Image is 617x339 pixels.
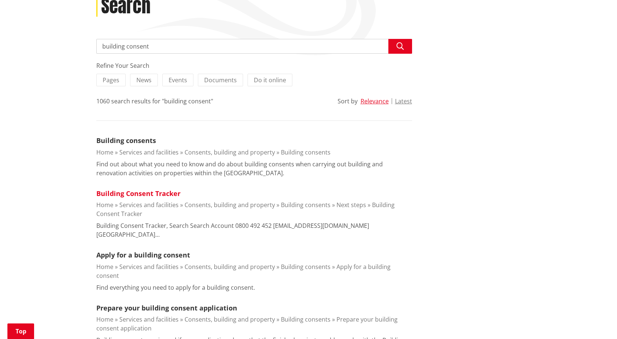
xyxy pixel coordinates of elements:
a: Services and facilities [119,263,179,271]
a: Home [96,201,113,209]
a: Apply for a building consent [96,263,391,280]
a: Consents, building and property [185,201,275,209]
a: Top [7,323,34,339]
a: Building consents [281,148,331,156]
a: Home [96,315,113,323]
button: Relevance [361,98,389,104]
p: Find out about what you need to know and do about building consents when carrying out building an... [96,160,412,177]
span: News [136,76,152,84]
a: Services and facilities [119,315,179,323]
div: Refine Your Search [96,61,412,70]
button: Latest [395,98,412,104]
a: Apply for a building consent [96,250,190,259]
input: Search input [96,39,412,54]
a: Building Consent Tracker [96,189,180,198]
a: Consents, building and property [185,148,275,156]
div: Sort by [338,97,358,106]
span: Events [169,76,187,84]
a: Home [96,148,113,156]
a: Next steps [336,201,366,209]
span: Do it online [254,76,286,84]
a: Building consents [96,136,156,145]
a: Services and facilities [119,148,179,156]
a: Prepare your building consent application [96,315,398,332]
a: Home [96,263,113,271]
a: Prepare your building consent application [96,303,237,312]
a: Consents, building and property [185,263,275,271]
a: Services and facilities [119,201,179,209]
a: Building consents [281,315,331,323]
p: Building Consent Tracker, Search Search Account 0800 492 452 [EMAIL_ADDRESS][DOMAIN_NAME] [GEOGRA... [96,221,412,239]
div: 1060 search results for "building consent" [96,97,213,106]
a: Building consents [281,263,331,271]
iframe: Messenger Launcher [583,308,610,335]
a: Building Consent Tracker [96,201,395,218]
span: Pages [103,76,119,84]
span: Documents [204,76,237,84]
a: Consents, building and property [185,315,275,323]
p: Find everything you need to apply for a building consent. [96,283,255,292]
a: Building consents [281,201,331,209]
